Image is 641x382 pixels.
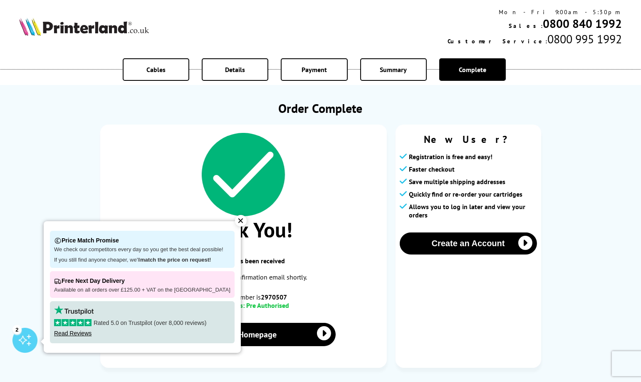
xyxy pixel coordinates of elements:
[146,65,166,74] span: Cables
[448,8,622,16] div: Mon - Fri 9:00am - 5:30pm
[459,65,486,74] span: Complete
[109,257,379,265] span: Your order has been received
[54,246,230,253] p: We check our competitors every day so you get the best deal possible!
[54,235,230,246] p: Price Match Promise
[409,152,493,161] span: Registration is free and easy!
[54,287,230,294] p: Available on all orders over £125.00 + VAT on the [GEOGRAPHIC_DATA]
[246,301,289,310] span: Pre Authorised
[235,215,247,227] div: ✕
[448,37,547,45] span: Customer Service:
[509,22,543,30] span: Sales:
[400,232,537,255] button: Create an Account
[12,325,22,334] div: 2
[109,272,379,283] p: You will receive a confirmation email shortly.
[54,257,230,264] p: If you still find anyone cheaper, we'll
[109,293,379,301] span: Your Order Number is
[409,177,505,186] span: Save multiple shipping addresses
[543,16,622,31] a: 0800 840 1992
[54,275,230,287] p: Free Next Day Delivery
[409,202,537,219] span: Allows you to log in later and view your orders
[100,100,541,116] h1: Order Complete
[54,305,94,315] img: trustpilot rating
[409,190,522,198] span: Quickly find or re-order your cartridges
[409,165,455,173] span: Faster checkout
[54,319,230,327] p: Rated 5.0 on Trustpilot (over 8,000 reviews)
[140,257,211,263] strong: match the price on request!
[400,133,537,146] span: New User?
[54,330,92,337] a: Read Reviews
[151,323,336,346] a: Back to Homepage
[54,319,92,326] img: stars-5.svg
[109,216,379,243] span: Thank You!
[225,65,245,74] span: Details
[261,293,287,301] b: 2970507
[302,65,327,74] span: Payment
[19,17,149,36] img: Printerland Logo
[547,31,622,47] span: 0800 995 1992
[380,65,407,74] span: Summary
